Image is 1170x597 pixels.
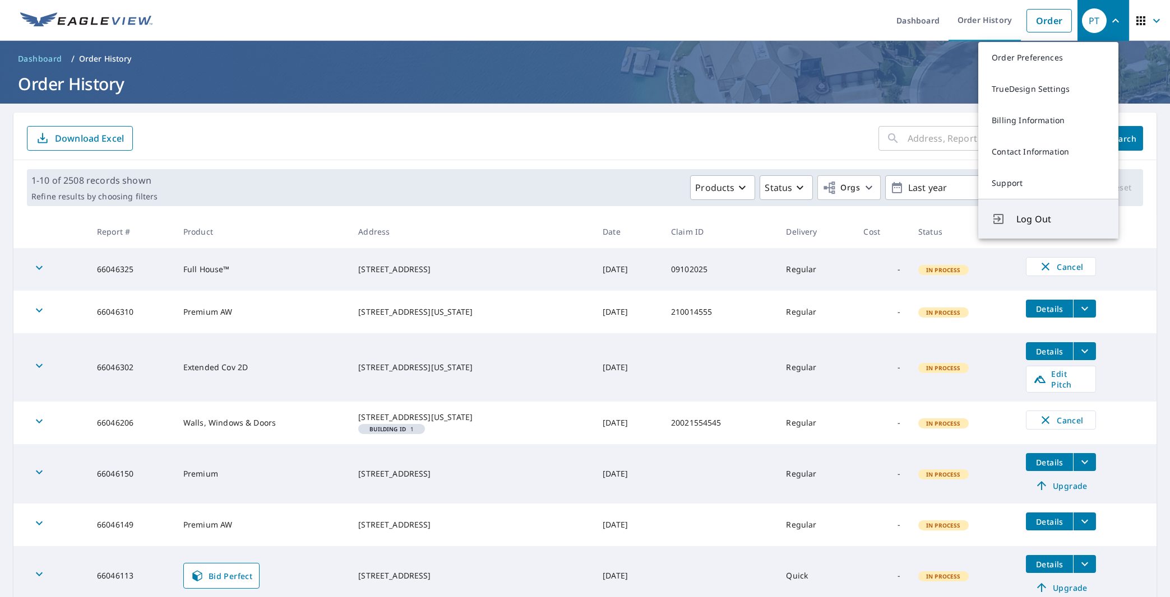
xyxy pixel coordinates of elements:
[662,215,778,248] th: Claim ID
[594,248,662,291] td: [DATE]
[358,468,585,479] div: [STREET_ADDRESS]
[1073,555,1096,573] button: filesDropdownBtn-66046113
[777,402,854,444] td: Regular
[1033,457,1066,468] span: Details
[909,215,1017,248] th: Status
[1073,512,1096,530] button: filesDropdownBtn-66046149
[1026,579,1096,596] a: Upgrade
[1082,8,1107,33] div: PT
[31,192,158,202] p: Refine results by choosing filters
[760,175,813,200] button: Status
[31,174,158,187] p: 1-10 of 2508 records shown
[191,569,252,582] span: Bid Perfect
[1112,133,1134,144] span: Search
[662,248,778,291] td: 09102025
[358,412,585,423] div: [STREET_ADDRESS][US_STATE]
[71,52,75,66] li: /
[919,470,968,478] span: In Process
[904,178,1035,198] p: Last year
[1033,346,1066,357] span: Details
[1033,581,1089,594] span: Upgrade
[20,12,152,29] img: EV Logo
[919,309,968,316] span: In Process
[13,72,1157,95] h1: Order History
[777,248,854,291] td: Regular
[79,53,132,64] p: Order History
[919,364,968,372] span: In Process
[777,444,854,503] td: Regular
[55,132,124,144] p: Download Excel
[822,181,860,195] span: Orgs
[855,248,910,291] td: -
[978,105,1118,136] a: Billing Information
[174,333,349,402] td: Extended Cov 2D
[594,333,662,402] td: [DATE]
[1033,559,1066,570] span: Details
[369,426,406,432] em: Building ID
[662,291,778,333] td: 210014555
[1026,257,1096,276] button: Cancel
[358,306,585,318] div: [STREET_ADDRESS][US_STATE]
[174,444,349,503] td: Premium
[13,50,1157,68] nav: breadcrumb
[88,503,174,546] td: 66046149
[855,402,910,444] td: -
[1026,453,1073,471] button: detailsBtn-66046150
[662,402,778,444] td: 20021554545
[88,215,174,248] th: Report #
[765,181,792,194] p: Status
[1073,342,1096,360] button: filesDropdownBtn-66046302
[777,333,854,402] td: Regular
[358,570,585,581] div: [STREET_ADDRESS]
[349,215,594,248] th: Address
[358,519,585,530] div: [STREET_ADDRESS]
[1026,555,1073,573] button: detailsBtn-66046113
[358,264,585,275] div: [STREET_ADDRESS]
[1033,304,1066,314] span: Details
[174,291,349,333] td: Premium AW
[174,402,349,444] td: Walls, Windows & Doors
[1026,342,1073,360] button: detailsBtn-66046302
[88,291,174,333] td: 66046310
[183,563,260,589] a: Bid Perfect
[919,266,968,274] span: In Process
[777,215,854,248] th: Delivery
[27,126,133,151] button: Download Excel
[855,444,910,503] td: -
[1073,453,1096,471] button: filesDropdownBtn-66046150
[777,503,854,546] td: Regular
[978,167,1118,199] a: Support
[817,175,881,200] button: Orgs
[174,503,349,546] td: Premium AW
[695,181,734,194] p: Products
[1038,413,1084,427] span: Cancel
[908,123,1094,154] input: Address, Report #, Claim ID, etc.
[1016,212,1105,226] span: Log Out
[978,42,1118,73] a: Order Preferences
[594,444,662,503] td: [DATE]
[1026,477,1096,495] a: Upgrade
[1026,411,1096,430] button: Cancel
[88,248,174,291] td: 66046325
[1033,479,1089,492] span: Upgrade
[363,426,420,432] span: 1
[1026,300,1073,318] button: detailsBtn-66046310
[919,572,968,580] span: In Process
[1026,9,1072,32] a: Order
[1026,512,1073,530] button: detailsBtn-66046149
[978,73,1118,105] a: TrueDesign Settings
[919,521,968,529] span: In Process
[690,175,755,200] button: Products
[1073,300,1096,318] button: filesDropdownBtn-66046310
[1026,366,1096,393] a: Edit Pitch
[18,53,62,64] span: Dashboard
[594,215,662,248] th: Date
[174,248,349,291] td: Full House™
[594,291,662,333] td: [DATE]
[978,136,1118,167] a: Contact Information
[855,333,910,402] td: -
[978,199,1118,239] button: Log Out
[855,291,910,333] td: -
[777,291,854,333] td: Regular
[594,503,662,546] td: [DATE]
